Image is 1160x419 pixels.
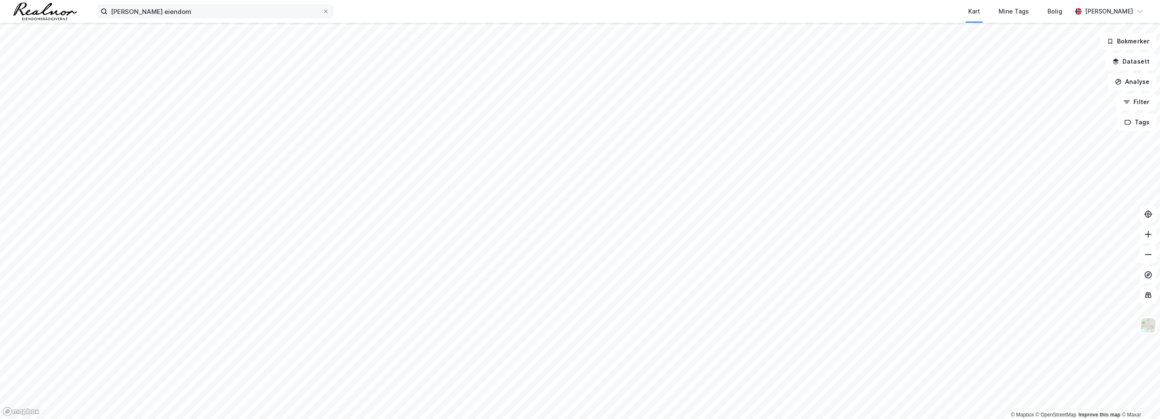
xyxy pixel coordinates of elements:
input: Søk på adresse, matrikkel, gårdeiere, leietakere eller personer [107,5,322,18]
button: Tags [1117,114,1157,131]
button: Analyse [1108,73,1157,90]
button: Bokmerker [1100,33,1157,50]
a: Improve this map [1079,412,1120,418]
button: Datasett [1105,53,1157,70]
button: Filter [1116,94,1157,110]
a: OpenStreetMap [1036,412,1077,418]
div: [PERSON_NAME] [1085,6,1133,16]
iframe: Chat Widget [1118,379,1160,419]
a: Mapbox homepage [3,407,40,416]
a: Mapbox [1011,412,1034,418]
div: Bolig [1047,6,1062,16]
div: Kart [968,6,980,16]
div: Kontrollprogram for chat [1118,379,1160,419]
div: Mine Tags [999,6,1029,16]
img: realnor-logo.934646d98de889bb5806.png [13,3,77,20]
img: Z [1140,317,1156,333]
